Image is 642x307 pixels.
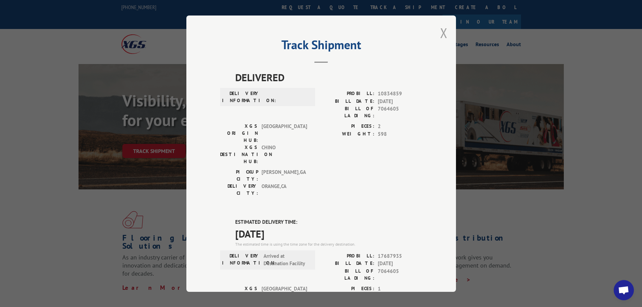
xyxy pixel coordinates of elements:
[378,285,422,293] span: 1
[262,123,307,144] span: [GEOGRAPHIC_DATA]
[321,105,374,119] label: BILL OF LADING:
[222,252,260,267] label: DELIVERY INFORMATION:
[321,260,374,268] label: BILL DATE:
[262,144,307,165] span: CHINO
[321,252,374,260] label: PROBILL:
[321,130,374,138] label: WEIGHT:
[235,226,422,241] span: [DATE]
[262,285,307,306] span: [GEOGRAPHIC_DATA]
[440,24,448,42] button: Close modal
[220,183,258,197] label: DELIVERY CITY:
[222,90,260,104] label: DELIVERY INFORMATION:
[220,40,422,53] h2: Track Shipment
[321,97,374,105] label: BILL DATE:
[378,130,422,138] span: 598
[378,105,422,119] span: 7064605
[220,123,258,144] label: XGS ORIGIN HUB:
[321,123,374,130] label: PIECES:
[262,183,307,197] span: ORANGE , CA
[321,90,374,98] label: PROBILL:
[264,252,309,267] span: Arrived at Destination Facility
[378,267,422,281] span: 7064605
[235,241,422,247] div: The estimated time is using the time zone for the delivery destination.
[235,218,422,226] label: ESTIMATED DELIVERY TIME:
[321,285,374,293] label: PIECES:
[262,168,307,183] span: [PERSON_NAME] , GA
[378,260,422,268] span: [DATE]
[614,280,634,300] div: Open chat
[378,97,422,105] span: [DATE]
[378,90,422,98] span: 10834859
[321,267,374,281] label: BILL OF LADING:
[220,144,258,165] label: XGS DESTINATION HUB:
[378,123,422,130] span: 2
[235,70,422,85] span: DELIVERED
[378,252,422,260] span: 17687935
[220,285,258,306] label: XGS ORIGIN HUB:
[220,168,258,183] label: PICKUP CITY:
